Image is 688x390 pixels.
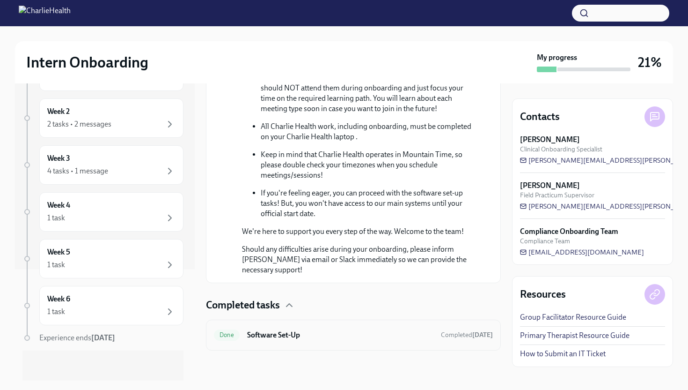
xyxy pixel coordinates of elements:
a: [EMAIL_ADDRESS][DOMAIN_NAME] [520,247,644,257]
h6: Software Set-Up [247,330,433,340]
a: Week 61 task [22,286,183,325]
div: Completed tasks [206,298,501,312]
strong: [DATE] [472,331,493,339]
a: DoneSoftware Set-UpCompleted[DATE] [214,328,493,343]
h6: Week 2 [47,106,70,117]
div: 4 tasks • 1 message [47,166,108,176]
strong: My progress [537,52,577,63]
a: Week 34 tasks • 1 message [22,145,183,185]
div: 2 tasks • 2 messages [47,119,111,129]
h6: Week 3 [47,153,70,164]
h6: Week 5 [47,247,70,257]
span: Experience ends [39,333,115,342]
h6: Week 6 [47,294,70,304]
a: How to Submit an IT Ticket [520,349,606,359]
h2: Intern Onboarding [26,53,148,72]
a: Primary Therapist Resource Guide [520,330,629,341]
p: If you're feeling eager, you can proceed with the software set-up tasks! But, you won't have acce... [261,188,478,219]
div: 1 task [47,213,65,223]
span: Done [214,331,240,338]
h4: Completed tasks [206,298,280,312]
strong: [PERSON_NAME] [520,135,580,145]
p: Should any difficulties arise during your onboarding, please inform [PERSON_NAME] via email or Sl... [242,244,478,275]
div: 1 task [47,307,65,317]
span: Compliance Team [520,237,570,246]
strong: [DATE] [91,333,115,342]
h6: Week 4 [47,200,70,210]
a: Week 51 task [22,239,183,278]
div: 1 task [47,260,65,270]
a: Week 41 task [22,192,183,232]
p: Keep in mind that Charlie Health operates in Mountain Time, so please double check your timezones... [261,150,478,180]
h3: 21% [638,54,662,71]
span: Clinical Onboarding Specialist [520,145,602,154]
p: We're here to support you every step of the way. Welcome to the team! [242,226,478,237]
a: Week 22 tasks • 2 messages [22,98,183,138]
p: All Charlie Health work, including onboarding, must be completed on your Charlie Health laptop . [261,121,478,142]
a: Group Facilitator Resource Guide [520,312,626,322]
span: Completed [441,331,493,339]
h4: Resources [520,287,566,301]
strong: [PERSON_NAME] [520,180,580,191]
span: September 18th, 2025 14:45 [441,330,493,339]
h4: Contacts [520,110,560,124]
span: Field Practicum Supervisor [520,191,594,200]
img: CharlieHealth [19,6,71,21]
strong: Compliance Onboarding Team [520,226,618,237]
